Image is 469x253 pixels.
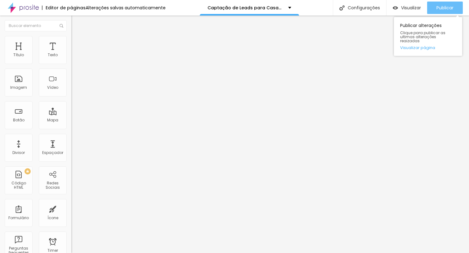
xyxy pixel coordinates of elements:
[40,181,65,190] div: Redes Sociais
[400,46,456,50] a: Visualizar página
[13,118,25,122] div: Botão
[5,20,67,31] input: Buscar elemento
[86,6,166,10] div: Alterações salvas automaticamente
[394,17,462,56] div: Publicar alterações
[42,6,86,10] div: Editor de páginas
[436,5,453,10] span: Publicar
[42,151,63,155] div: Espaçador
[339,5,345,11] img: Icone
[47,85,58,90] div: Vídeo
[48,53,58,57] div: Texto
[47,248,58,253] div: Timer
[60,24,63,28] img: Icone
[208,6,284,10] p: Captação de Leads para Casamento
[47,118,58,122] div: Mapa
[427,2,463,14] button: Publicar
[400,31,456,43] span: Clique para publicar as ultimas alterações reaizadas
[386,2,427,14] button: Visualizar
[401,5,421,10] span: Visualizar
[47,216,58,220] div: Ícone
[12,151,25,155] div: Divisor
[393,5,398,11] img: view-1.svg
[13,53,24,57] div: Título
[6,181,31,190] div: Código HTML
[10,85,27,90] div: Imagem
[8,216,29,220] div: Formulário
